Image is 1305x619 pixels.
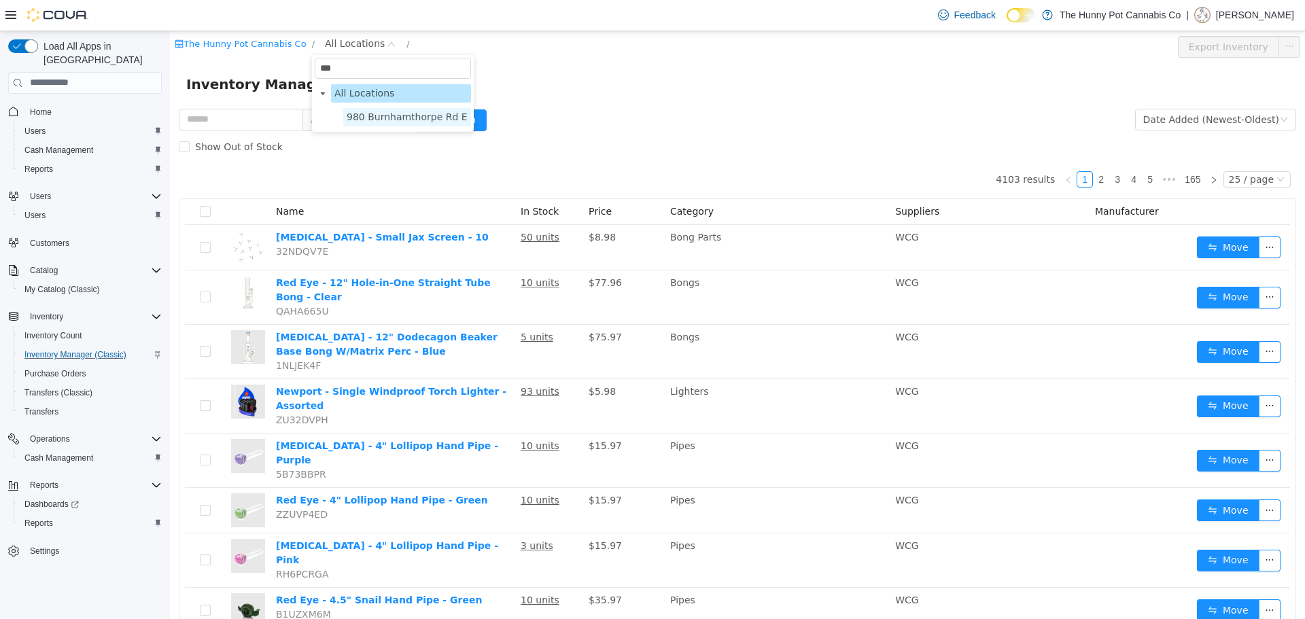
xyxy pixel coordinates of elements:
[419,175,442,185] span: Price
[14,326,167,345] button: Inventory Count
[956,140,972,156] li: 4
[1089,255,1111,277] button: icon: ellipsis
[150,59,156,66] i: icon: caret-down
[24,262,162,279] span: Catalog
[164,56,224,67] span: All Locations
[725,246,748,257] span: WCG
[1027,310,1090,332] button: icon: swapMove
[19,281,162,298] span: My Catalog (Classic)
[24,145,93,156] span: Cash Management
[419,463,452,474] span: $15.97
[1089,364,1111,386] button: icon: ellipsis
[24,103,162,120] span: Home
[24,387,92,398] span: Transfers (Classic)
[725,563,748,574] span: WCG
[106,329,151,340] span: 1NLJEK4F
[495,457,720,502] td: Pipes
[217,9,226,17] i: icon: close-circle
[24,330,82,341] span: Inventory Count
[141,82,203,95] span: All Categories
[419,246,452,257] span: $77.96
[351,355,389,366] u: 93 units
[30,546,59,556] span: Settings
[1027,255,1090,277] button: icon: swapMove
[3,307,167,326] button: Inventory
[30,238,69,249] span: Customers
[24,210,46,221] span: Users
[106,215,158,226] span: 32NDQV7E
[24,284,100,295] span: My Catalog (Classic)
[419,509,452,520] span: $15.97
[19,515,162,531] span: Reports
[907,140,923,156] li: 1
[5,8,14,17] i: icon: shop
[24,188,56,205] button: Users
[24,518,53,529] span: Reports
[1027,568,1090,590] button: icon: swapMove
[925,175,989,185] span: Manufacturer
[988,140,1010,156] li: Next 5 Pages
[495,194,720,239] td: Bong Parts
[3,233,167,253] button: Customers
[19,142,99,158] a: Cash Management
[24,543,65,559] a: Settings
[890,140,907,156] li: Previous Page
[894,145,903,153] i: icon: left
[939,140,956,156] li: 3
[19,450,99,466] a: Cash Management
[495,402,720,457] td: Pipes
[19,347,162,363] span: Inventory Manager (Classic)
[61,199,95,233] img: Red Eye - Small Jax Screen - 10 hero shot
[24,164,53,175] span: Reports
[1107,144,1115,154] i: icon: down
[14,141,167,160] button: Cash Management
[495,556,720,602] td: Pipes
[24,499,79,510] span: Dashboards
[419,300,452,311] span: $75.97
[19,496,84,512] a: Dashboards
[106,409,328,434] a: [MEDICAL_DATA] - 4" Lollipop Hand Pipe - Purple
[24,477,162,493] span: Reports
[351,463,389,474] u: 10 units
[19,123,162,139] span: Users
[24,188,162,205] span: Users
[19,496,162,512] span: Dashboards
[8,96,162,597] nav: Complex example
[351,409,389,420] u: 10 units
[19,161,58,177] a: Reports
[956,141,971,156] a: 4
[106,537,159,548] span: RH6PCRGA
[106,578,161,588] span: B1UZXM6M
[14,345,167,364] button: Inventory Manager (Classic)
[14,495,167,514] a: Dashboards
[24,477,64,493] button: Reports
[24,431,75,447] button: Operations
[973,78,1109,99] div: Date Added (Newest-Oldest)
[3,476,167,495] button: Reports
[19,347,132,363] a: Inventory Manager (Classic)
[940,141,955,156] a: 3
[14,514,167,533] button: Reports
[1110,84,1118,94] i: icon: down
[106,383,158,394] span: ZU32DVPH
[14,206,167,225] button: Users
[106,275,159,285] span: QAHA665U
[725,355,748,366] span: WCG
[725,409,748,420] span: WCG
[145,26,301,48] input: filter select
[3,541,167,561] button: Settings
[924,141,939,156] a: 2
[988,140,1010,156] span: •••
[1059,141,1104,156] div: 25 / page
[24,104,57,120] a: Home
[106,300,328,325] a: [MEDICAL_DATA] - 12" Dodecagon Beaker Base Bong W/Matrix Perc - Blue
[14,160,167,179] button: Reports
[826,140,885,156] li: 4103 results
[1027,468,1090,490] button: icon: swapMove
[933,1,1001,29] a: Feedback
[19,281,105,298] a: My Catalog (Classic)
[30,434,70,444] span: Operations
[20,110,118,121] span: Show Out of Stock
[1011,141,1034,156] a: 165
[61,245,95,279] img: Red Eye - 12" Hole-in-One Straight Tube Bong - Clear hero shot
